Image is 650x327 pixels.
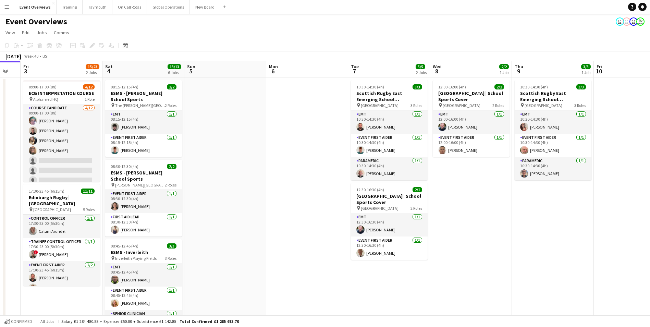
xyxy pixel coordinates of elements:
app-user-avatar: Operations Team [616,17,624,26]
a: Jobs [34,28,50,37]
app-user-avatar: Operations Manager [636,17,645,26]
a: Edit [19,28,33,37]
span: All jobs [39,319,56,324]
h1: Event Overviews [5,16,67,27]
app-user-avatar: Operations Team [629,17,638,26]
span: Jobs [37,29,47,36]
button: Confirmed [3,318,33,325]
button: Global Operations [147,0,190,14]
span: View [5,29,15,36]
div: [DATE] [5,53,21,60]
button: New Board [190,0,220,14]
div: Salary £1 284 480.85 + Expenses £50.00 + Subsistence £1 142.85 = [61,319,239,324]
span: Confirmed [11,319,32,324]
span: Week 40 [23,53,40,59]
button: Taymouth [83,0,112,14]
span: Edit [22,29,30,36]
span: Comms [54,29,69,36]
span: Total Confirmed £1 285 673.70 [180,319,239,324]
button: Training [57,0,83,14]
div: BST [42,53,49,59]
a: Comms [51,28,72,37]
a: View [3,28,18,37]
button: Event Overviews [14,0,57,14]
button: On Call Rotas [112,0,147,14]
app-user-avatar: Operations Team [623,17,631,26]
